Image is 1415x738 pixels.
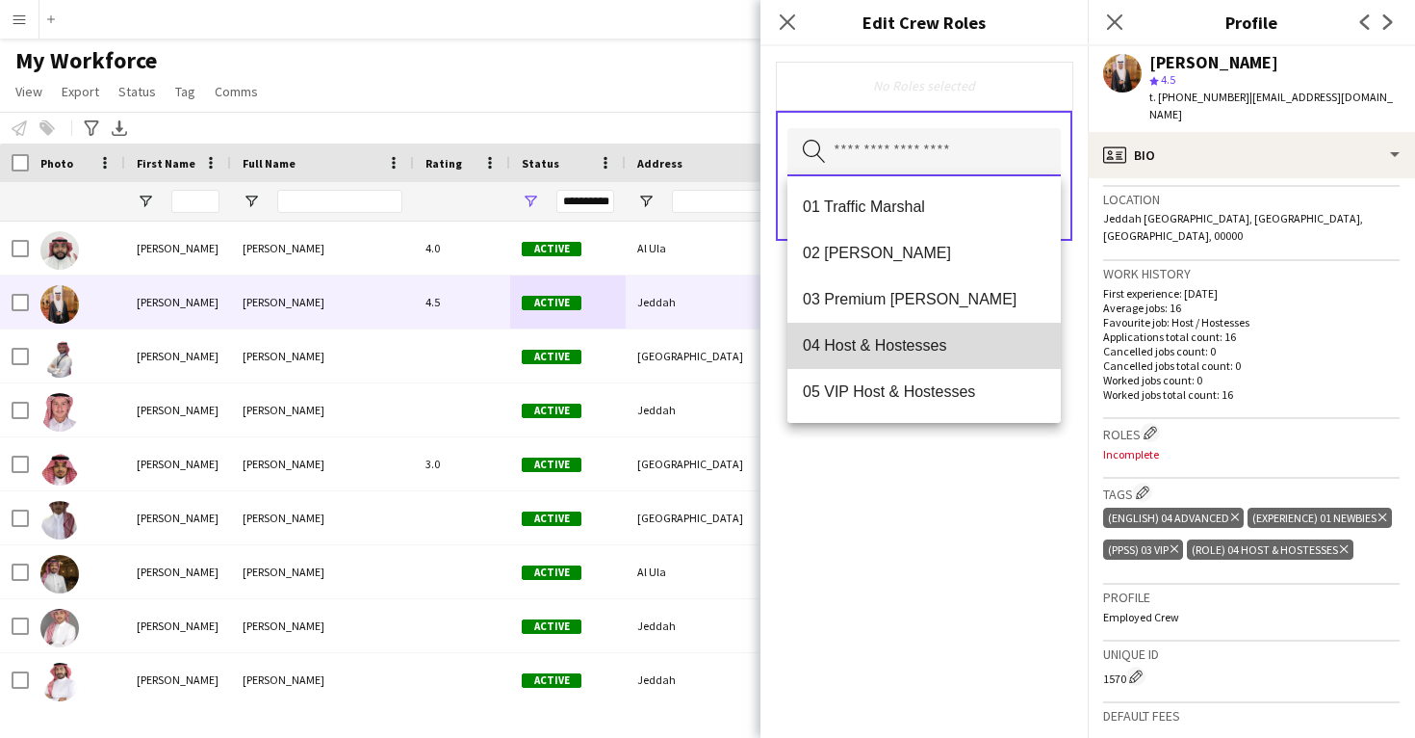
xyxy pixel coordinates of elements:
h3: Location [1103,191,1400,208]
img: Mohammed AlDhawi [40,339,79,378]
span: Jeddah [637,295,676,309]
img: Mohammed Albukhari [40,285,79,324]
input: First Name Filter Input [171,190,219,213]
p: Cancelled jobs count: 0 [1103,344,1400,358]
img: Mohammed Alhammad [40,501,79,540]
p: Average jobs: 16 [1103,301,1400,315]
div: No Roles selected [791,77,1057,94]
div: (Role) 04 Host & Hostesses [1187,540,1352,560]
div: 4.0 [414,222,510,275]
span: [PERSON_NAME] [243,672,324,687]
span: Export [62,83,99,100]
div: 1570 [1103,667,1400,686]
span: [PERSON_NAME] [243,619,324,633]
span: 05 VIP Host & Hostesses [803,382,1045,401]
span: [PERSON_NAME] [243,403,324,417]
app-action-btn: Advanced filters [80,117,103,140]
span: t. [PHONE_NUMBER] [1149,90,1249,104]
span: [PERSON_NAME] [243,511,324,525]
span: Address [637,156,682,171]
h3: Tags [1103,483,1400,503]
p: Favourite job: Host / Hostesses [1103,315,1400,329]
span: Tag [175,83,195,100]
h3: Profile [1088,10,1415,35]
span: [PERSON_NAME] [243,349,324,363]
button: Open Filter Menu [137,193,154,210]
h3: Edit Crew Roles [760,10,1088,35]
div: [PERSON_NAME] [125,545,231,598]
input: Full Name Filter Input [277,190,402,213]
span: Jeddah [GEOGRAPHIC_DATA], [GEOGRAPHIC_DATA], [GEOGRAPHIC_DATA], 00000 [1103,211,1363,243]
img: Mohammed Alhariqi [40,555,79,593]
div: [PERSON_NAME] [125,653,231,706]
a: Comms [207,79,266,104]
p: First experience: [DATE] [1103,286,1400,301]
h3: Profile [1103,589,1400,606]
span: Jeddah [637,619,676,633]
span: First Name [137,156,195,171]
div: (Experience) 01 Newbies [1248,508,1391,528]
span: Jeddah [637,672,676,687]
p: Employed Crew [1103,610,1400,624]
span: Al Ula [637,241,666,255]
span: [PERSON_NAME] [243,241,324,255]
span: Active [522,458,581,472]
span: Active [522,296,581,310]
span: [GEOGRAPHIC_DATA] [637,511,743,525]
div: 3.0 [414,437,510,490]
p: Incomplete [1103,447,1400,461]
h3: Default fees [1103,707,1400,725]
span: [PERSON_NAME] [243,295,324,309]
span: Status [522,156,559,171]
div: (English) 04 Advanced [1103,508,1244,528]
span: View [15,83,42,100]
div: Bio [1088,132,1415,178]
div: 4.5 [414,276,510,329]
a: Export [54,79,107,104]
span: [GEOGRAPHIC_DATA] [637,457,743,471]
p: Applications total count: 16 [1103,329,1400,344]
a: Tag [167,79,203,104]
div: [PERSON_NAME] [125,491,231,544]
div: (PPSS) 03 VIP [1103,540,1183,560]
span: | [EMAIL_ADDRESS][DOMAIN_NAME] [1149,90,1393,121]
div: [PERSON_NAME] [1149,54,1278,71]
span: Active [522,350,581,364]
div: [PERSON_NAME] [125,599,231,652]
div: [PERSON_NAME] [125,383,231,436]
img: Mohammed Albedier [40,231,79,270]
span: 03 Premium [PERSON_NAME] [803,290,1045,308]
img: Mohammed Algashgari [40,393,79,432]
span: Active [522,512,581,526]
div: [PERSON_NAME] [125,276,231,329]
div: [PERSON_NAME] [125,329,231,382]
button: Open Filter Menu [243,193,260,210]
span: [GEOGRAPHIC_DATA] [637,349,743,363]
p: Worked jobs total count: 16 [1103,387,1400,402]
p: Worked jobs count: 0 [1103,373,1400,387]
a: Status [111,79,164,104]
span: Active [522,242,581,256]
input: Address Filter Input [672,190,807,213]
span: Rating [425,156,462,171]
span: Active [522,404,581,418]
span: Al Ula [637,565,666,579]
span: 02 [PERSON_NAME] [803,244,1045,262]
span: Comms [215,83,258,100]
button: Open Filter Menu [637,193,655,210]
span: 4.5 [1161,72,1175,87]
p: Cancelled jobs total count: 0 [1103,358,1400,373]
img: Mohammed Alghamdi [40,447,79,486]
div: [PERSON_NAME] [125,437,231,490]
span: My Workforce [15,46,157,75]
span: 04 Host & Hostesses [803,336,1045,355]
app-action-btn: Export XLSX [108,117,131,140]
div: [PERSON_NAME] [125,222,231,275]
h3: Roles [1103,423,1400,443]
img: Mohammed Aljilani [40,663,79,701]
a: View [8,79,50,104]
h3: Unique ID [1103,646,1400,663]
span: Active [522,673,581,688]
h3: Work history [1103,265,1400,282]
span: Active [522,619,581,634]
